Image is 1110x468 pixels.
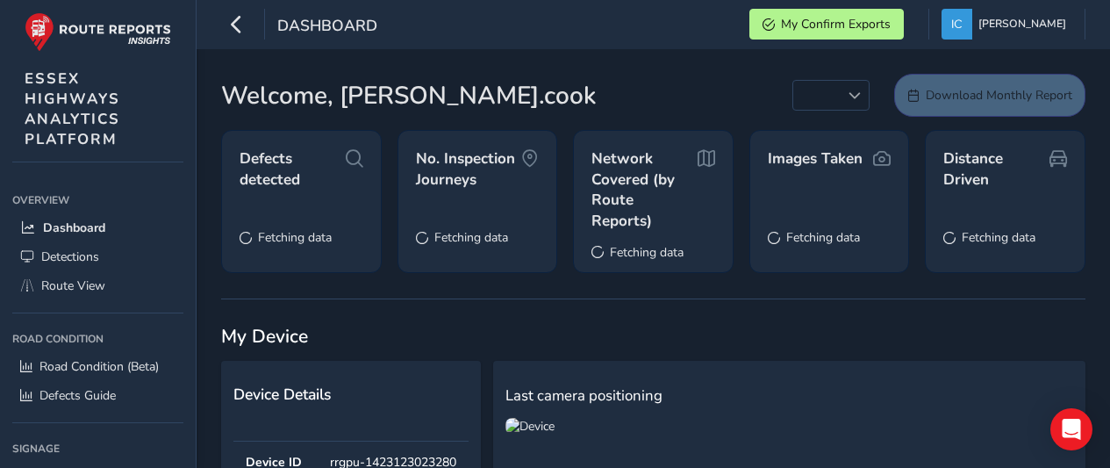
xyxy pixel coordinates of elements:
span: Road Condition (Beta) [39,358,159,375]
a: Defects Guide [12,381,183,410]
span: Dashboard [277,15,377,40]
div: Open Intercom Messenger [1050,408,1092,450]
span: Fetching data [962,229,1035,246]
a: Road Condition (Beta) [12,352,183,381]
span: Fetching data [258,229,332,246]
span: Distance Driven [943,148,1049,190]
span: My Confirm Exports [781,16,891,32]
img: Device [505,418,555,435]
span: Dashboard [43,220,105,236]
span: Defects detected [240,148,346,190]
span: Images Taken [768,148,863,169]
span: Detections [41,248,99,265]
h2: Device Details [233,385,469,404]
a: Detections [12,242,183,271]
div: Overview [12,187,183,213]
button: [PERSON_NAME] [942,9,1072,40]
div: Road Condition [12,326,183,352]
span: Fetching data [610,244,684,261]
span: Fetching data [434,229,508,246]
span: Defects Guide [39,387,116,404]
button: My Confirm Exports [749,9,904,40]
div: Signage [12,436,183,462]
a: Dashboard [12,213,183,242]
span: Welcome, [PERSON_NAME].cook [221,77,596,114]
img: diamond-layout [942,9,972,40]
span: Route View [41,277,105,294]
span: ESSEX HIGHWAYS ANALYTICS PLATFORM [25,68,120,149]
span: Network Covered (by Route Reports) [591,148,698,232]
span: [PERSON_NAME] [978,9,1066,40]
a: Route View [12,271,183,300]
span: Last camera positioning [505,385,662,406]
span: Fetching data [786,229,860,246]
span: No. Inspection Journeys [416,148,522,190]
img: rr logo [25,12,171,52]
span: My Device [221,324,308,349]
